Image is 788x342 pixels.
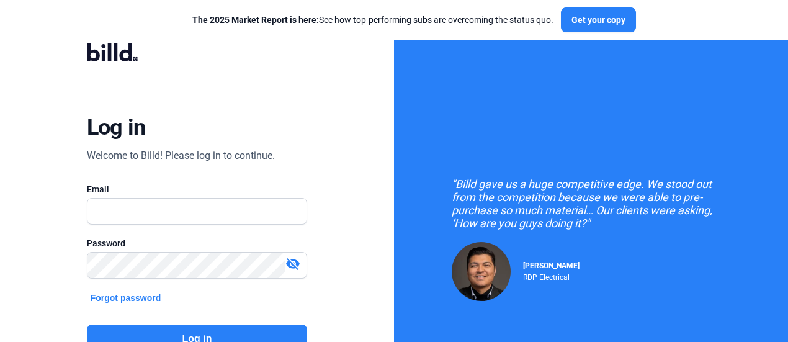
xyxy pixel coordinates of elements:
span: [PERSON_NAME] [523,261,580,270]
div: Log in [87,114,146,141]
button: Get your copy [561,7,636,32]
img: Raul Pacheco [452,242,511,301]
button: Forgot password [87,291,165,305]
mat-icon: visibility_off [285,256,300,271]
div: "Billd gave us a huge competitive edge. We stood out from the competition because we were able to... [452,178,731,230]
div: RDP Electrical [523,270,580,282]
div: Welcome to Billd! Please log in to continue. [87,148,275,163]
div: Password [87,237,308,250]
div: See how top-performing subs are overcoming the status quo. [192,14,553,26]
div: Email [87,183,308,196]
span: The 2025 Market Report is here: [192,15,319,25]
